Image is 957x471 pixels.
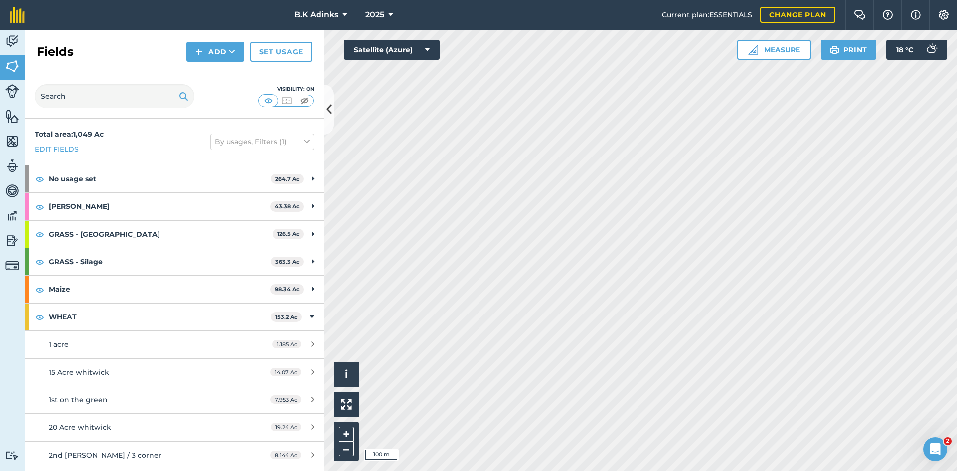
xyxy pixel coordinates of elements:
[35,201,44,213] img: svg+xml;base64,PHN2ZyB4bWxucz0iaHR0cDovL3d3dy53My5vcmcvMjAwMC9zdmciIHdpZHRoPSIxOCIgaGVpZ2h0PSIyNC...
[760,7,835,23] a: Change plan
[277,230,300,237] strong: 126.5 Ac
[262,96,275,106] img: svg+xml;base64,PHN2ZyB4bWxucz0iaHR0cDovL3d3dy53My5vcmcvMjAwMC9zdmciIHdpZHRoPSI1MCIgaGVpZ2h0PSI0MC...
[5,34,19,49] img: svg+xml;base64,PD94bWwgdmVyc2lvbj0iMS4wIiBlbmNvZGluZz0idXRmLTgiPz4KPCEtLSBHZW5lcmF0b3I6IEFkb2JlIE...
[49,395,108,404] span: 1st on the green
[737,40,811,60] button: Measure
[272,340,301,348] span: 1.185 Ac
[10,7,25,23] img: fieldmargin Logo
[5,208,19,223] img: svg+xml;base64,PD94bWwgdmVyc2lvbj0iMS4wIiBlbmNvZGluZz0idXRmLTgiPz4KPCEtLSBHZW5lcmF0b3I6IEFkb2JlIE...
[25,442,324,469] a: 2nd [PERSON_NAME] / 3 corner8.144 Ac
[270,395,301,404] span: 7.953 Ac
[270,451,301,459] span: 8.144 Ac
[210,134,314,150] button: By usages, Filters (1)
[275,203,300,210] strong: 43.38 Ac
[821,40,877,60] button: Print
[5,134,19,149] img: svg+xml;base64,PHN2ZyB4bWxucz0iaHR0cDovL3d3dy53My5vcmcvMjAwMC9zdmciIHdpZHRoPSI1NiIgaGVpZ2h0PSI2MC...
[49,193,270,220] strong: [PERSON_NAME]
[179,90,188,102] img: svg+xml;base64,PHN2ZyB4bWxucz0iaHR0cDovL3d3dy53My5vcmcvMjAwMC9zdmciIHdpZHRoPSIxOSIgaGVpZ2h0PSIyNC...
[886,40,947,60] button: 18 °C
[896,40,913,60] span: 18 ° C
[258,85,314,93] div: Visibility: On
[5,183,19,198] img: svg+xml;base64,PD94bWwgdmVyc2lvbj0iMS4wIiBlbmNvZGluZz0idXRmLTgiPz4KPCEtLSBHZW5lcmF0b3I6IEFkb2JlIE...
[275,258,300,265] strong: 363.3 Ac
[5,109,19,124] img: svg+xml;base64,PHN2ZyB4bWxucz0iaHR0cDovL3d3dy53My5vcmcvMjAwMC9zdmciIHdpZHRoPSI1NiIgaGVpZ2h0PSI2MC...
[275,175,300,182] strong: 264.7 Ac
[854,10,866,20] img: Two speech bubbles overlapping with the left bubble in the forefront
[5,84,19,98] img: svg+xml;base64,PD94bWwgdmVyc2lvbj0iMS4wIiBlbmNvZGluZz0idXRmLTgiPz4KPCEtLSBHZW5lcmF0b3I6IEFkb2JlIE...
[923,437,947,461] iframe: Intercom live chat
[35,173,44,185] img: svg+xml;base64,PHN2ZyB4bWxucz0iaHR0cDovL3d3dy53My5vcmcvMjAwMC9zdmciIHdpZHRoPSIxOCIgaGVpZ2h0PSIyNC...
[49,304,271,330] strong: WHEAT
[49,165,271,192] strong: No usage set
[49,451,161,460] span: 2nd [PERSON_NAME] / 3 corner
[37,44,74,60] h2: Fields
[35,144,79,155] a: Edit fields
[49,221,273,248] strong: GRASS - [GEOGRAPHIC_DATA]
[195,46,202,58] img: svg+xml;base64,PHN2ZyB4bWxucz0iaHR0cDovL3d3dy53My5vcmcvMjAwMC9zdmciIHdpZHRoPSIxNCIgaGVpZ2h0PSIyNC...
[339,427,354,442] button: +
[25,193,324,220] div: [PERSON_NAME]43.38 Ac
[25,414,324,441] a: 20 Acre whitwick19.24 Ac
[294,9,338,21] span: B.K Adinks
[911,9,921,21] img: svg+xml;base64,PHN2ZyB4bWxucz0iaHR0cDovL3d3dy53My5vcmcvMjAwMC9zdmciIHdpZHRoPSIxNyIgaGVpZ2h0PSIxNy...
[830,44,839,56] img: svg+xml;base64,PHN2ZyB4bWxucz0iaHR0cDovL3d3dy53My5vcmcvMjAwMC9zdmciIHdpZHRoPSIxOSIgaGVpZ2h0PSIyNC...
[344,40,440,60] button: Satellite (Azure)
[5,451,19,460] img: svg+xml;base64,PD94bWwgdmVyc2lvbj0iMS4wIiBlbmNvZGluZz0idXRmLTgiPz4KPCEtLSBHZW5lcmF0b3I6IEFkb2JlIE...
[275,314,298,320] strong: 153.2 Ac
[49,368,109,377] span: 15 Acre whitwick
[275,286,300,293] strong: 98.34 Ac
[748,45,758,55] img: Ruler icon
[365,9,384,21] span: 2025
[280,96,293,106] img: svg+xml;base64,PHN2ZyB4bWxucz0iaHR0cDovL3d3dy53My5vcmcvMjAwMC9zdmciIHdpZHRoPSI1MCIgaGVpZ2h0PSI0MC...
[270,368,301,376] span: 14.07 Ac
[25,221,324,248] div: GRASS - [GEOGRAPHIC_DATA]126.5 Ac
[25,359,324,386] a: 15 Acre whitwick14.07 Ac
[5,158,19,173] img: svg+xml;base64,PD94bWwgdmVyc2lvbj0iMS4wIiBlbmNvZGluZz0idXRmLTgiPz4KPCEtLSBHZW5lcmF0b3I6IEFkb2JlIE...
[186,42,244,62] button: Add
[938,10,950,20] img: A cog icon
[341,399,352,410] img: Four arrows, one pointing top left, one top right, one bottom right and the last bottom left
[25,304,324,330] div: WHEAT153.2 Ac
[5,233,19,248] img: svg+xml;base64,PD94bWwgdmVyc2lvbj0iMS4wIiBlbmNvZGluZz0idXRmLTgiPz4KPCEtLSBHZW5lcmF0b3I6IEFkb2JlIE...
[49,248,271,275] strong: GRASS - Silage
[35,284,44,296] img: svg+xml;base64,PHN2ZyB4bWxucz0iaHR0cDovL3d3dy53My5vcmcvMjAwMC9zdmciIHdpZHRoPSIxOCIgaGVpZ2h0PSIyNC...
[35,84,194,108] input: Search
[298,96,311,106] img: svg+xml;base64,PHN2ZyB4bWxucz0iaHR0cDovL3d3dy53My5vcmcvMjAwMC9zdmciIHdpZHRoPSI1MCIgaGVpZ2h0PSI0MC...
[25,386,324,413] a: 1st on the green7.953 Ac
[5,59,19,74] img: svg+xml;base64,PHN2ZyB4bWxucz0iaHR0cDovL3d3dy53My5vcmcvMjAwMC9zdmciIHdpZHRoPSI1NiIgaGVpZ2h0PSI2MC...
[882,10,894,20] img: A question mark icon
[35,130,104,139] strong: Total area : 1,049 Ac
[921,40,941,60] img: svg+xml;base64,PD94bWwgdmVyc2lvbj0iMS4wIiBlbmNvZGluZz0idXRmLTgiPz4KPCEtLSBHZW5lcmF0b3I6IEFkb2JlIE...
[25,331,324,358] a: 1 acre1.185 Ac
[35,256,44,268] img: svg+xml;base64,PHN2ZyB4bWxucz0iaHR0cDovL3d3dy53My5vcmcvMjAwMC9zdmciIHdpZHRoPSIxOCIgaGVpZ2h0PSIyNC...
[944,437,952,445] span: 2
[49,276,270,303] strong: Maize
[25,165,324,192] div: No usage set264.7 Ac
[662,9,752,20] span: Current plan : ESSENTIALS
[35,228,44,240] img: svg+xml;base64,PHN2ZyB4bWxucz0iaHR0cDovL3d3dy53My5vcmcvMjAwMC9zdmciIHdpZHRoPSIxOCIgaGVpZ2h0PSIyNC...
[25,276,324,303] div: Maize98.34 Ac
[25,248,324,275] div: GRASS - Silage363.3 Ac
[339,442,354,456] button: –
[5,259,19,273] img: svg+xml;base64,PD94bWwgdmVyc2lvbj0iMS4wIiBlbmNvZGluZz0idXRmLTgiPz4KPCEtLSBHZW5lcmF0b3I6IEFkb2JlIE...
[334,362,359,387] button: i
[345,368,348,380] span: i
[250,42,312,62] a: Set usage
[271,423,301,431] span: 19.24 Ac
[35,311,44,323] img: svg+xml;base64,PHN2ZyB4bWxucz0iaHR0cDovL3d3dy53My5vcmcvMjAwMC9zdmciIHdpZHRoPSIxOCIgaGVpZ2h0PSIyNC...
[49,423,111,432] span: 20 Acre whitwick
[49,340,69,349] span: 1 acre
